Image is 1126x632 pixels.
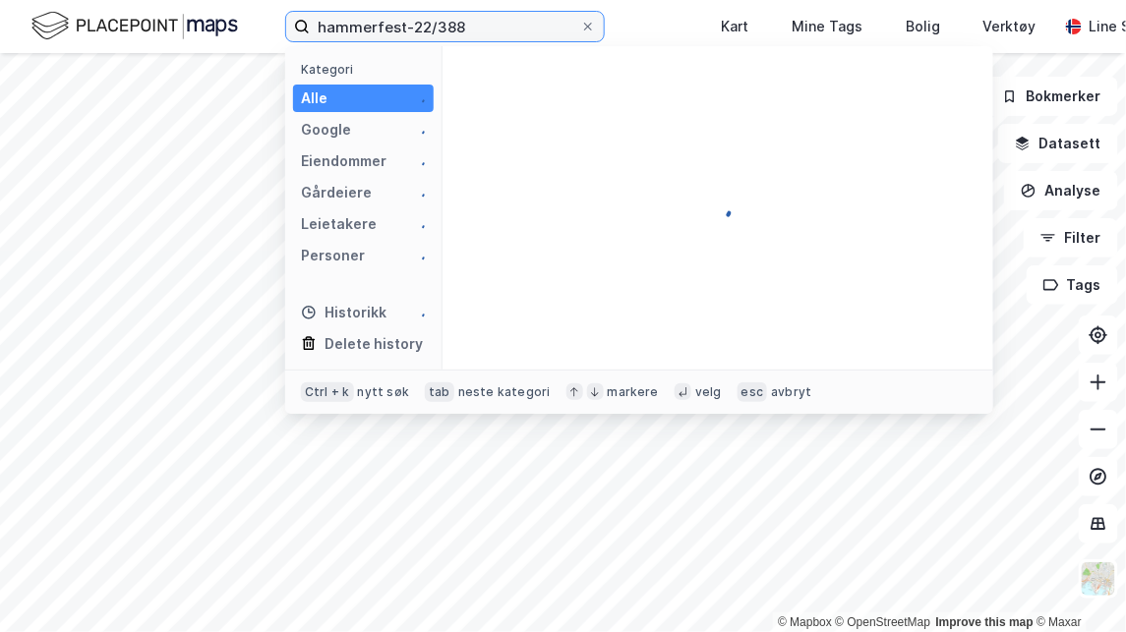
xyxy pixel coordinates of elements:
img: spinner.a6d8c91a73a9ac5275cf975e30b51cfb.svg [410,122,426,138]
div: neste kategori [458,384,551,400]
div: Eiendommer [301,149,386,173]
div: Google [301,118,351,142]
div: Alle [301,86,327,110]
img: spinner.a6d8c91a73a9ac5275cf975e30b51cfb.svg [410,216,426,232]
div: esc [738,382,768,402]
div: Kart [721,15,748,38]
div: velg [695,384,722,400]
div: Personer [301,244,365,267]
img: logo.f888ab2527a4732fd821a326f86c7f29.svg [31,9,238,43]
button: Datasett [998,124,1118,163]
button: Filter [1024,218,1118,258]
iframe: Chat Widget [1028,538,1126,632]
div: Kontrollprogram for chat [1028,538,1126,632]
div: Bolig [906,15,940,38]
a: Improve this map [936,615,1034,629]
div: Kategori [301,62,434,77]
div: Mine Tags [792,15,862,38]
img: spinner.a6d8c91a73a9ac5275cf975e30b51cfb.svg [410,90,426,106]
div: Verktøy [983,15,1037,38]
div: Historikk [301,301,386,324]
button: Bokmerker [985,77,1118,116]
div: Gårdeiere [301,181,372,204]
div: tab [425,382,454,402]
img: spinner.a6d8c91a73a9ac5275cf975e30b51cfb.svg [410,153,426,169]
img: spinner.a6d8c91a73a9ac5275cf975e30b51cfb.svg [410,248,426,263]
div: markere [608,384,659,400]
a: Mapbox [778,615,832,629]
input: Søk på adresse, matrikkel, gårdeiere, leietakere eller personer [310,12,580,41]
button: Analyse [1004,171,1118,210]
div: Ctrl + k [301,382,354,402]
button: Tags [1027,265,1118,305]
img: spinner.a6d8c91a73a9ac5275cf975e30b51cfb.svg [410,185,426,201]
a: OpenStreetMap [836,615,931,629]
div: nytt søk [358,384,410,400]
div: avbryt [771,384,811,400]
img: spinner.a6d8c91a73a9ac5275cf975e30b51cfb.svg [410,305,426,320]
img: spinner.a6d8c91a73a9ac5275cf975e30b51cfb.svg [702,193,734,224]
div: Leietakere [301,212,377,236]
div: Delete history [325,332,423,356]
